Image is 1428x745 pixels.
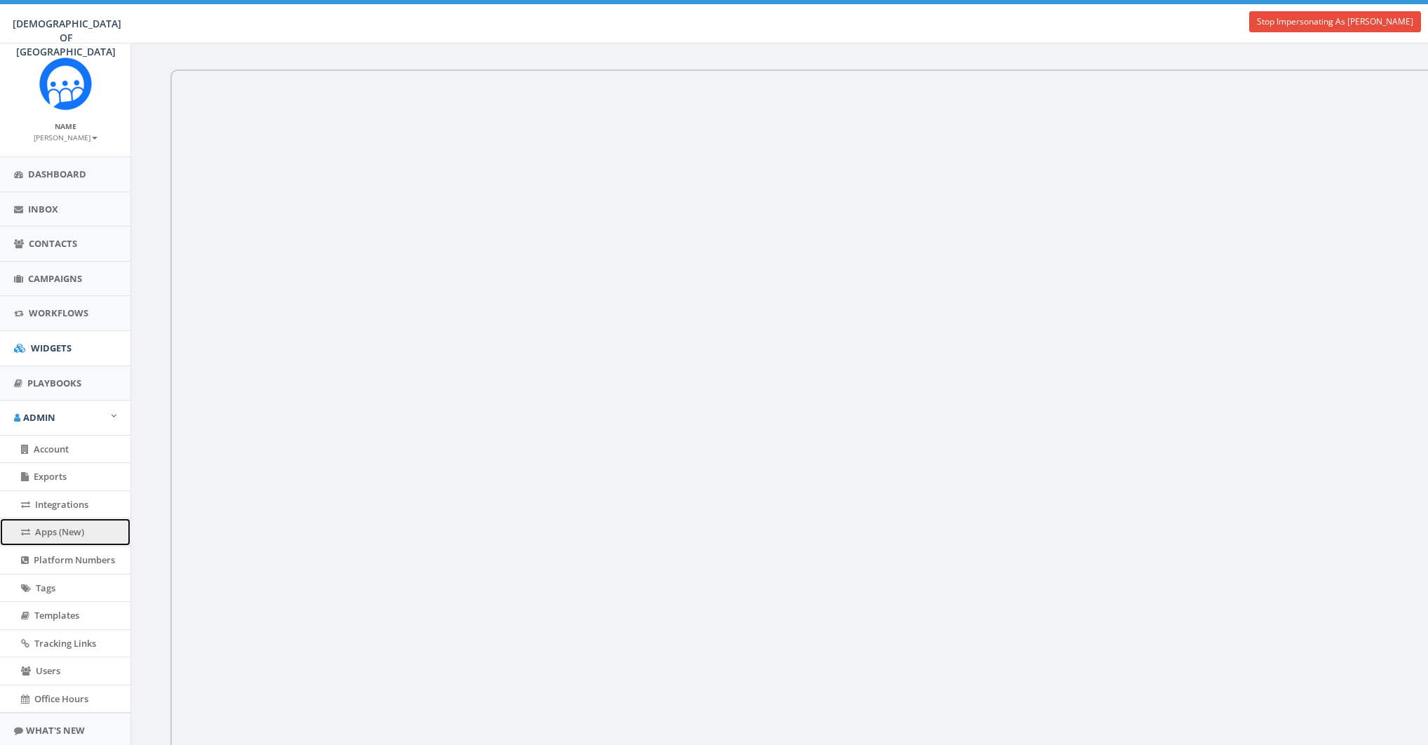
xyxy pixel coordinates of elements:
span: Users [36,664,60,677]
span: What's New [26,724,85,737]
span: Exports [34,470,67,483]
span: Contacts [29,237,77,250]
a: Stop Impersonating As [PERSON_NAME] [1249,11,1421,32]
small: Name [55,121,76,131]
span: Tracking Links [34,637,96,650]
span: Admin [23,411,55,424]
small: [PERSON_NAME] [34,133,97,142]
span: Campaigns [28,272,82,285]
span: Inbox [28,203,58,215]
span: Workflows [29,307,88,319]
span: Templates [34,609,79,622]
a: [PERSON_NAME] [34,130,97,143]
span: Apps (New) [35,525,84,538]
span: Platform Numbers [34,553,115,566]
span: Integrations [35,498,88,511]
span: Widgets [31,342,72,354]
span: Tags [36,582,55,594]
span: Dashboard [28,168,86,180]
span: [DEMOGRAPHIC_DATA] OF [GEOGRAPHIC_DATA] [13,17,121,58]
span: Account [34,443,69,455]
img: Rally_Corp_Icon.png [39,58,92,110]
span: Playbooks [27,377,81,389]
span: Office Hours [34,692,88,705]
